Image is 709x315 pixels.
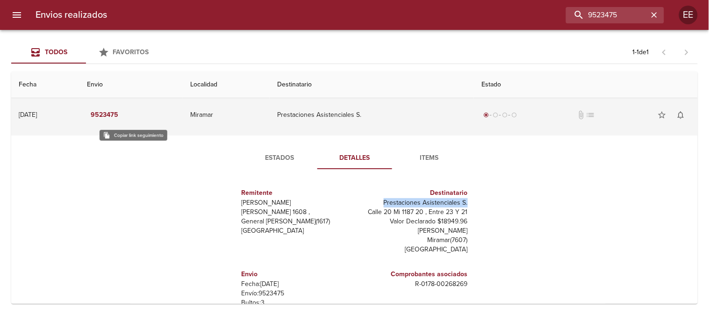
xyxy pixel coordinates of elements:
[358,208,468,236] p: Calle 20 Mi 1187 20 , Entre 23 Y 21 Valor Declarado $18949.96 [PERSON_NAME]
[79,72,183,98] th: Envio
[483,112,489,118] span: radio_button_checked
[586,110,595,120] span: No tiene pedido asociado
[653,106,672,124] button: Agregar a favoritos
[270,72,474,98] th: Destinatario
[358,198,468,208] p: Prestaciones Asistenciales S.
[577,110,586,120] span: No tiene documentos adjuntos
[493,112,498,118] span: radio_button_unchecked
[481,110,519,120] div: Generado
[242,269,351,279] h6: Envio
[45,48,67,56] span: Todos
[242,208,351,217] p: [PERSON_NAME] 1608 ,
[323,152,387,164] span: Detalles
[242,289,351,298] p: Envío: 9523475
[633,48,649,57] p: 1 - 1 de 1
[19,111,37,119] div: [DATE]
[242,217,351,226] p: General [PERSON_NAME] ( 1617 )
[358,188,468,198] h6: Destinatario
[87,107,122,124] button: 9523475
[183,98,270,132] td: Miramar
[511,112,517,118] span: radio_button_unchecked
[183,72,270,98] th: Localidad
[566,7,648,23] input: buscar
[358,236,468,245] p: Miramar ( 7607 )
[675,41,698,64] span: Pagina siguiente
[113,48,149,56] span: Favoritos
[11,72,79,98] th: Fecha
[242,226,351,236] p: [GEOGRAPHIC_DATA]
[672,106,690,124] button: Activar notificaciones
[398,152,461,164] span: Items
[242,279,351,289] p: Fecha: [DATE]
[679,6,698,24] div: EE
[502,112,508,118] span: radio_button_unchecked
[658,110,667,120] span: star_border
[242,298,351,308] p: Bultos: 3
[248,152,312,164] span: Estados
[358,269,468,279] h6: Comprobantes asociados
[36,7,107,22] h6: Envios realizados
[11,41,161,64] div: Tabs Envios
[6,4,28,26] button: menu
[243,147,467,169] div: Tabs detalle de guia
[242,188,351,198] h6: Remitente
[91,109,118,121] em: 9523475
[242,198,351,208] p: [PERSON_NAME]
[270,98,474,132] td: Prestaciones Asistenciales S.
[358,279,468,289] p: R - 0178 - 00268269
[676,110,686,120] span: notifications_none
[474,72,698,98] th: Estado
[358,245,468,254] p: [GEOGRAPHIC_DATA]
